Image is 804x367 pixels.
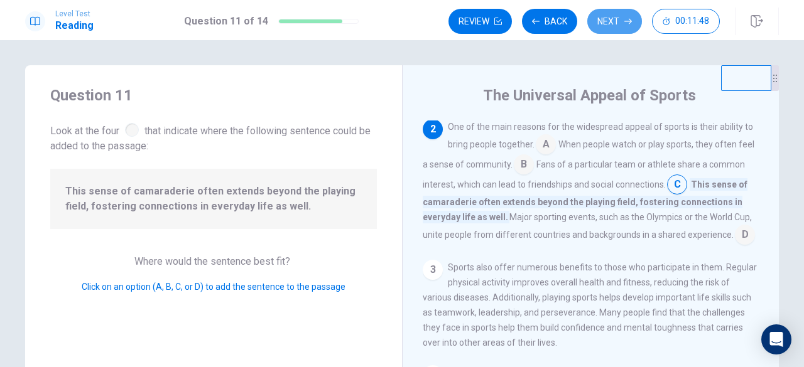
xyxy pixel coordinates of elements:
[50,85,377,105] h4: Question 11
[536,134,556,154] span: A
[667,174,687,194] span: C
[761,324,791,354] div: Open Intercom Messenger
[514,154,534,174] span: B
[448,122,753,149] span: One of the main reasons for the widespread appeal of sports is their ability to bring people toge...
[423,260,443,280] div: 3
[675,16,709,26] span: 00:11:48
[82,282,345,292] span: Click on an option (A, B, C, or D) to add the sentence to the passage
[423,178,747,223] span: This sense of camaraderie often extends beyond the playing field, fostering connections in everyd...
[184,14,268,29] h1: Question 11 of 14
[134,255,293,267] span: Where would the sentence best fit?
[522,9,577,34] button: Back
[55,18,94,33] h1: Reading
[423,139,754,169] span: When people watch or play sports, they often feel a sense of community.
[50,120,377,154] span: Look at the four that indicate where the following sentence could be added to the passage:
[735,225,755,245] span: D
[423,212,752,240] span: Major sporting events, such as the Olympics or the World Cup, unite people from different countri...
[483,85,696,105] h4: The Universal Appeal of Sports
[423,159,745,189] span: Fans of a particular team or athlete share a common interest, which can lead to friendships and s...
[55,9,94,18] span: Level Test
[65,184,362,214] span: This sense of camaraderie often extends beyond the playing field, fostering connections in everyd...
[587,9,642,34] button: Next
[448,9,512,34] button: Review
[423,262,757,348] span: Sports also offer numerous benefits to those who participate in them. Regular physical activity i...
[423,119,443,139] div: 2
[652,9,720,34] button: 00:11:48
